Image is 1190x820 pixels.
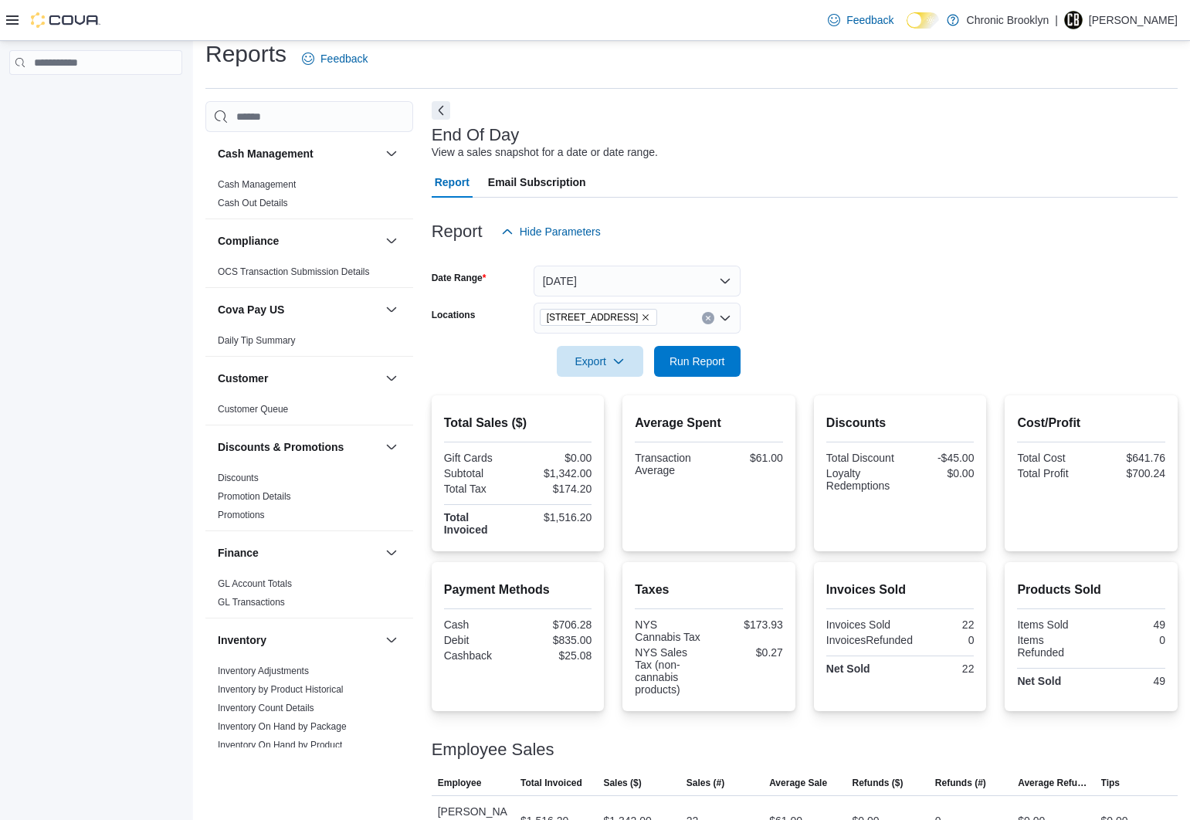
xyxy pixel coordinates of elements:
h2: Payment Methods [444,581,592,599]
button: Cova Pay US [382,300,401,319]
div: $1,516.20 [520,511,592,524]
a: Promotions [218,510,265,520]
div: $0.00 [904,467,975,479]
p: [PERSON_NAME] [1089,11,1178,29]
button: Cova Pay US [218,302,379,317]
span: Average Refund [1018,777,1088,789]
div: Finance [205,574,413,618]
span: Export [566,346,634,377]
div: $700.24 [1094,467,1165,479]
a: GL Transactions [218,597,285,608]
div: $61.00 [712,452,783,464]
h3: Cash Management [218,146,314,161]
div: Invoices Sold [826,618,897,631]
button: Open list of options [719,312,731,324]
span: 483 3rd Ave [540,309,658,326]
span: Discounts [218,472,259,484]
span: [STREET_ADDRESS] [547,310,639,325]
div: Customer [205,400,413,425]
button: Cash Management [218,146,379,161]
h3: Customer [218,371,268,386]
div: -$45.00 [904,452,975,464]
span: Inventory On Hand by Product [218,739,342,751]
div: 22 [904,662,975,675]
h2: Cost/Profit [1017,414,1165,432]
h3: Cova Pay US [218,302,284,317]
button: Clear input [702,312,714,324]
div: View a sales snapshot for a date or date range. [432,144,658,161]
div: $1,342.00 [520,467,592,479]
nav: Complex example [9,78,182,115]
div: 49 [1094,675,1165,687]
button: Run Report [654,346,741,377]
h3: Finance [218,545,259,561]
div: Compliance [205,263,413,287]
h3: Inventory [218,632,266,648]
h3: Discounts & Promotions [218,439,344,455]
div: Cova Pay US [205,331,413,356]
span: Promotions [218,509,265,521]
a: Cash Out Details [218,198,288,208]
span: Inventory Adjustments [218,665,309,677]
div: 0 [1094,634,1165,646]
span: Average Sale [769,777,827,789]
a: Feedback [822,5,900,36]
button: Inventory [218,632,379,648]
span: Cash Out Details [218,197,288,209]
div: $835.00 [520,634,592,646]
h3: Compliance [218,233,279,249]
div: 22 [904,618,975,631]
span: Report [435,167,470,198]
button: Remove 483 3rd Ave from selection in this group [641,313,650,322]
label: Date Range [432,272,487,284]
span: Total Invoiced [520,777,582,789]
span: Sales (#) [687,777,724,789]
span: Employee [438,777,482,789]
a: Promotion Details [218,491,291,502]
div: NYS Sales Tax (non-cannabis products) [635,646,706,696]
div: Total Cost [1017,452,1088,464]
div: Debit [444,634,515,646]
span: Inventory On Hand by Package [218,720,347,733]
div: 0 [919,634,975,646]
strong: Total Invoiced [444,511,488,536]
span: Inventory by Product Historical [218,683,344,696]
div: Discounts & Promotions [205,469,413,530]
a: Discounts [218,473,259,483]
h2: Invoices Sold [826,581,975,599]
div: $0.27 [712,646,783,659]
span: Refunds (#) [935,777,986,789]
a: Inventory by Product Historical [218,684,344,695]
div: Total Discount [826,452,897,464]
span: Feedback [320,51,368,66]
a: Inventory Adjustments [218,666,309,676]
span: Run Report [670,354,725,369]
strong: Net Sold [1017,675,1061,687]
button: Cash Management [382,144,401,163]
a: Daily Tip Summary [218,335,296,346]
a: Cash Management [218,179,296,190]
div: Total Profit [1017,467,1088,479]
a: OCS Transaction Submission Details [218,266,370,277]
a: Feedback [296,43,374,74]
h2: Taxes [635,581,783,599]
h3: Employee Sales [432,740,554,759]
div: Items Sold [1017,618,1088,631]
button: Next [432,101,450,120]
label: Locations [432,309,476,321]
img: Cova [31,12,100,28]
div: Transaction Average [635,452,706,476]
a: Inventory Count Details [218,703,314,713]
span: Inventory Count Details [218,702,314,714]
span: OCS Transaction Submission Details [218,266,370,278]
span: Email Subscription [488,167,586,198]
a: Inventory On Hand by Package [218,721,347,732]
input: Dark Mode [907,12,939,29]
h1: Reports [205,39,286,69]
strong: Net Sold [826,662,870,675]
button: Finance [218,545,379,561]
button: Customer [218,371,379,386]
button: Compliance [382,232,401,250]
span: Feedback [846,12,893,28]
span: Tips [1101,777,1120,789]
